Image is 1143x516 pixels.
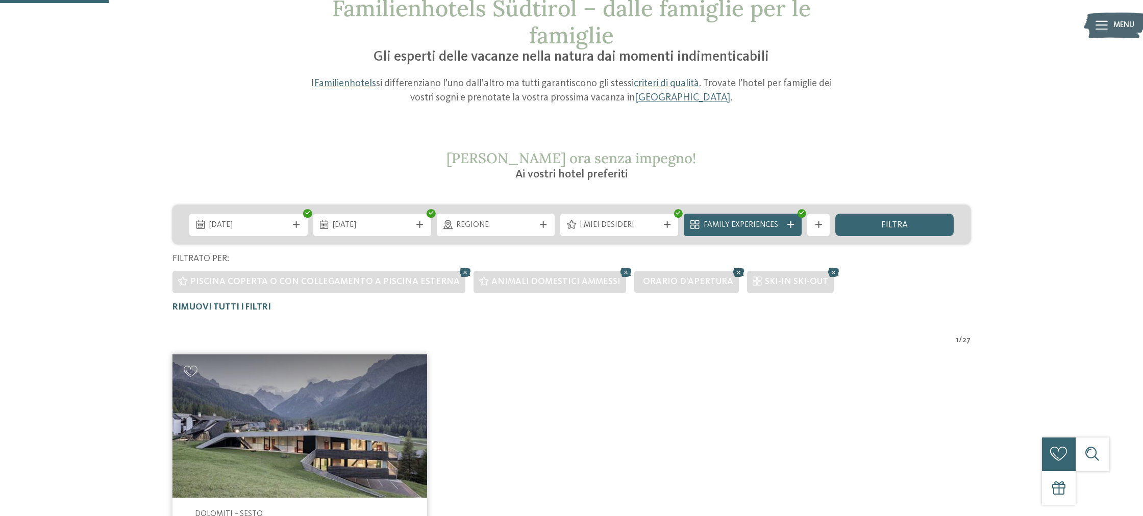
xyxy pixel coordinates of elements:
[374,50,769,64] span: Gli esperti delle vacanze nella natura dai momenti indimenticabili
[580,220,658,231] span: I miei desideri
[515,169,628,180] span: Ai vostri hotel preferiti
[962,335,971,346] span: 27
[635,93,730,103] a: [GEOGRAPHIC_DATA]
[305,77,838,105] p: I si differenziano l’uno dall’altro ma tutti garantiscono gli stessi . Trovate l’hotel per famigl...
[446,149,696,167] span: [PERSON_NAME] ora senza impegno!
[956,335,959,346] span: 1
[634,79,699,89] a: criteri di qualità
[314,79,376,89] a: Familienhotels
[190,277,460,286] span: Piscina coperta o con collegamento a piscina esterna
[333,220,411,231] span: [DATE]
[959,335,962,346] span: /
[704,220,782,231] span: Family Experiences
[765,277,828,286] span: SKI-IN SKI-OUT
[456,220,535,231] span: Regione
[172,354,427,498] img: Family Resort Rainer ****ˢ
[172,303,271,312] span: Rimuovi tutti i filtri
[881,221,908,230] span: filtra
[172,254,229,263] span: Filtrato per:
[643,277,733,286] span: Orario d'apertura
[209,220,288,231] span: [DATE]
[491,277,620,286] span: Animali domestici ammessi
